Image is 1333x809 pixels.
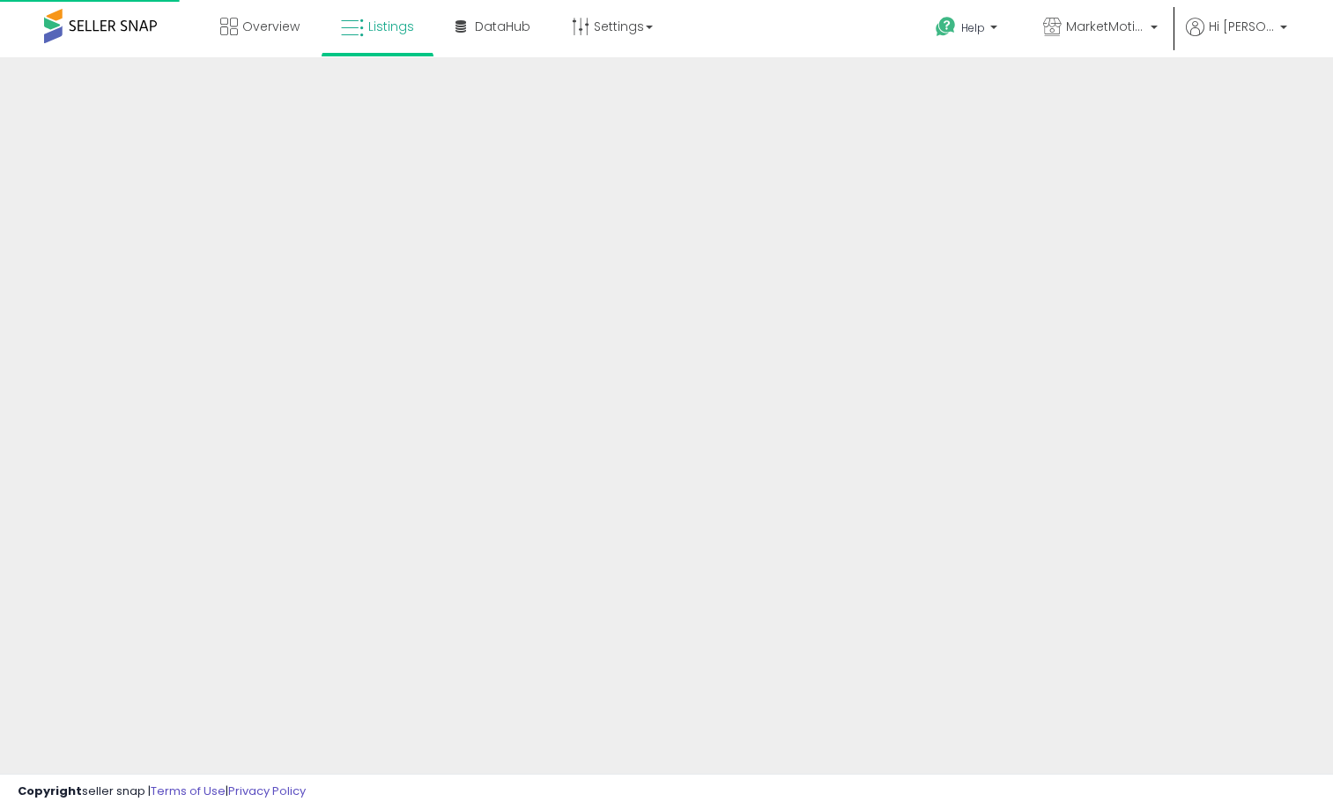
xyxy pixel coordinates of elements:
[922,3,1015,57] a: Help
[228,783,306,799] a: Privacy Policy
[1209,18,1275,35] span: Hi [PERSON_NAME]
[18,783,82,799] strong: Copyright
[18,783,306,800] div: seller snap | |
[1066,18,1145,35] span: MarketMotions
[242,18,300,35] span: Overview
[475,18,530,35] span: DataHub
[368,18,414,35] span: Listings
[961,20,985,35] span: Help
[151,783,226,799] a: Terms of Use
[935,16,957,38] i: Get Help
[1186,18,1287,57] a: Hi [PERSON_NAME]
